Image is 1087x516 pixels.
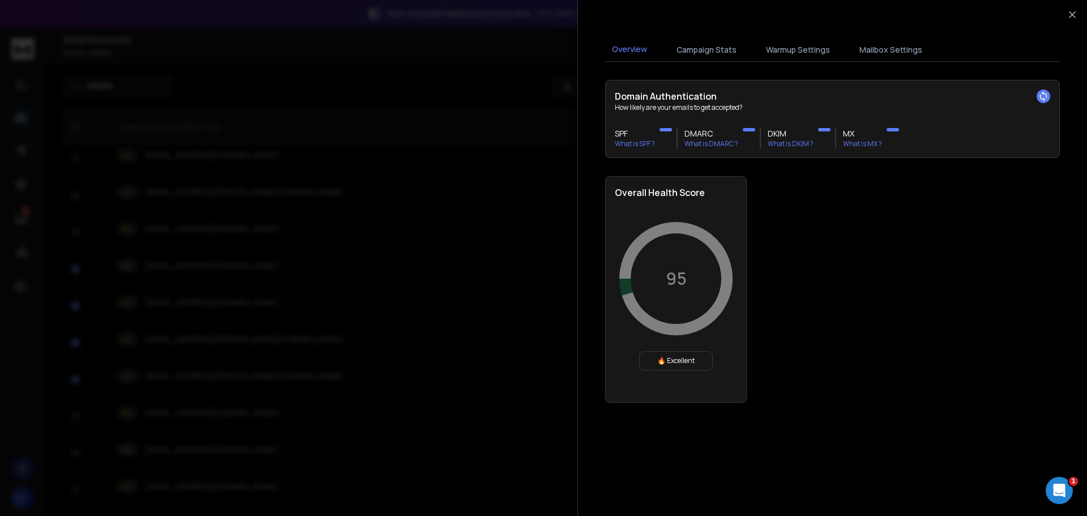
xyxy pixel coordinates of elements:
[759,37,837,62] button: Warmup Settings
[684,139,738,148] p: What is DMARC ?
[666,268,687,289] p: 95
[615,186,737,199] h2: Overall Health Score
[684,128,738,139] h3: DMARC
[615,89,1050,103] h2: Domain Authentication
[1069,477,1078,486] span: 1
[615,103,1050,112] p: How likely are your emails to get accepted?
[605,37,654,63] button: Overview
[670,37,743,62] button: Campaign Stats
[843,139,882,148] p: What is MX ?
[1046,477,1073,504] iframe: Intercom live chat
[843,128,882,139] h3: MX
[853,37,929,62] button: Mailbox Settings
[768,139,814,148] p: What is DKIM ?
[615,128,655,139] h3: SPF
[639,351,713,370] div: 🔥 Excellent
[768,128,814,139] h3: DKIM
[615,139,655,148] p: What is SPF ?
